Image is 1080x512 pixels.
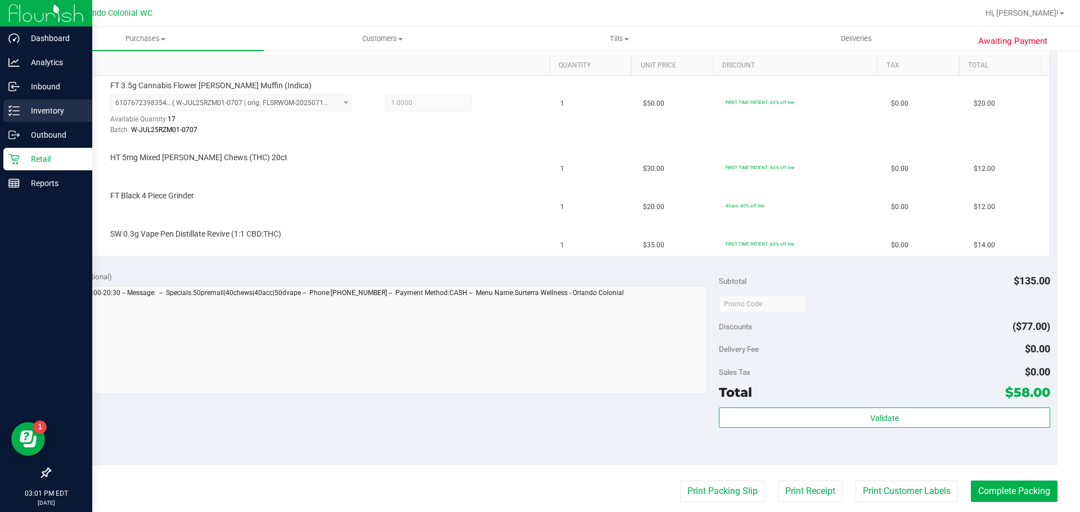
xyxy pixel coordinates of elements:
[20,152,87,166] p: Retail
[738,27,975,51] a: Deliveries
[8,153,20,165] inline-svg: Retail
[968,61,1037,70] a: Total
[8,178,20,189] inline-svg: Reports
[8,105,20,116] inline-svg: Inventory
[974,202,995,212] span: $12.00
[978,35,1047,48] span: Awaiting Payment
[501,34,737,44] span: Tills
[719,316,752,337] span: Discounts
[8,81,20,92] inline-svg: Inbound
[643,202,664,212] span: $20.00
[680,481,765,502] button: Print Packing Slip
[131,126,197,134] span: W-JUL25RZM01-0707
[643,164,664,174] span: $30.00
[722,61,873,70] a: Discount
[643,98,664,109] span: $50.00
[1012,320,1050,332] span: ($77.00)
[33,420,47,434] iframe: Resource center unread badge
[560,240,564,251] span: 1
[110,126,129,134] span: Batch:
[20,56,87,69] p: Analytics
[8,57,20,68] inline-svg: Analytics
[971,481,1057,502] button: Complete Packing
[719,368,750,377] span: Sales Tax
[985,8,1059,17] span: Hi, [PERSON_NAME]!
[891,240,908,251] span: $0.00
[891,98,908,109] span: $0.00
[560,164,564,174] span: 1
[8,129,20,141] inline-svg: Outbound
[168,115,175,123] span: 17
[8,33,20,44] inline-svg: Dashboard
[560,202,564,212] span: 1
[778,481,843,502] button: Print Receipt
[641,61,709,70] a: Unit Price
[974,240,995,251] span: $14.00
[110,111,363,133] div: Available Quantity:
[1005,384,1050,400] span: $58.00
[20,31,87,45] p: Dashboard
[77,8,152,18] span: Orlando Colonial WC
[974,98,995,109] span: $20.00
[66,61,545,70] a: SKU
[20,128,87,142] p: Outbound
[20,104,87,117] p: Inventory
[719,384,752,400] span: Total
[20,80,87,93] p: Inbound
[11,422,45,456] iframe: Resource center
[264,27,501,51] a: Customers
[974,164,995,174] span: $12.00
[719,296,806,312] input: Promo Code
[726,241,794,247] span: FIRST TIME PATIENT: 60% off line
[726,99,794,105] span: FIRST TIME PATIENT: 60% off line
[501,27,737,51] a: Tills
[891,202,908,212] span: $0.00
[560,98,564,109] span: 1
[110,229,281,239] span: SW 0.3g Vape Pen Distillate Revive (1:1 CBD:THC)
[1014,275,1050,287] span: $135.00
[5,499,87,507] p: [DATE]
[643,240,664,251] span: $35.00
[719,345,759,354] span: Delivery Fee
[726,203,764,209] span: 40acc: 40% off line
[726,165,794,170] span: FIRST TIME PATIENT: 60% off line
[5,488,87,499] p: 03:01 PM EDT
[870,414,899,423] span: Validate
[719,407,1050,428] button: Validate
[110,80,312,91] span: FT 3.5g Cannabis Flower [PERSON_NAME] Muffin (Indica)
[20,176,87,190] p: Reports
[1025,366,1050,378] span: $0.00
[110,152,287,163] span: HT 5mg Mixed [PERSON_NAME] Chews (THC) 20ct
[1025,343,1050,355] span: $0.00
[886,61,955,70] a: Tax
[110,191,194,201] span: FT Black 4 Piece Grinder
[719,277,746,286] span: Subtotal
[264,34,500,44] span: Customers
[891,164,908,174] span: $0.00
[856,481,958,502] button: Print Customer Labels
[27,34,264,44] span: Purchases
[27,27,264,51] a: Purchases
[826,34,887,44] span: Deliveries
[559,61,627,70] a: Quantity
